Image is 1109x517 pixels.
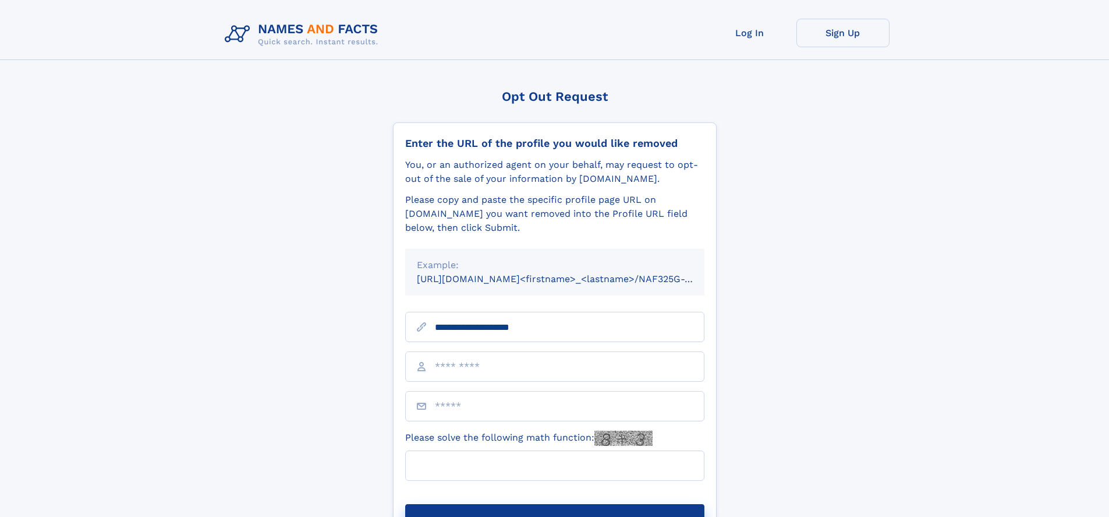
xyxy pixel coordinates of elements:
div: Example: [417,258,693,272]
a: Log In [703,19,796,47]
div: Enter the URL of the profile you would like removed [405,137,704,150]
a: Sign Up [796,19,890,47]
img: Logo Names and Facts [220,19,388,50]
div: Please copy and paste the specific profile page URL on [DOMAIN_NAME] you want removed into the Pr... [405,193,704,235]
div: Opt Out Request [393,89,717,104]
label: Please solve the following math function: [405,431,653,446]
small: [URL][DOMAIN_NAME]<firstname>_<lastname>/NAF325G-xxxxxxxx [417,273,727,284]
div: You, or an authorized agent on your behalf, may request to opt-out of the sale of your informatio... [405,158,704,186]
